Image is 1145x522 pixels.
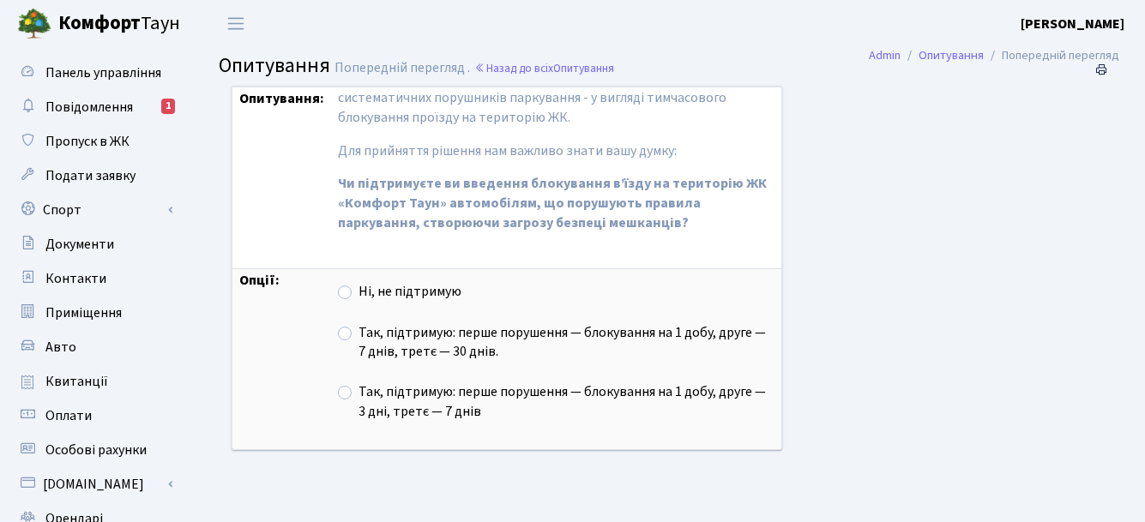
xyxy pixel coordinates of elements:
strong: Чи підтримуєте ви введення блокування в’їзду на територію ЖК «Комфорт Таун» автомобілям, що поруш... [338,174,767,232]
a: Особові рахунки [9,433,180,467]
div: 1 [161,99,175,114]
nav: breadcrumb [843,38,1145,74]
a: [DOMAIN_NAME] [9,467,180,501]
a: Повідомлення1 [9,90,180,124]
a: Опитування [919,46,984,64]
li: Попередній перегляд [984,46,1119,65]
strong: Опції: [239,271,280,290]
a: Документи [9,227,180,261]
span: Квитанції [45,372,108,391]
span: Таун [58,9,180,39]
a: Контакти [9,261,180,296]
button: Переключити навігацію [214,9,257,38]
span: Контакти [45,269,106,288]
span: Опитування [553,60,614,76]
a: Приміщення [9,296,180,330]
b: Комфорт [58,9,141,37]
b: [PERSON_NAME] [1021,15,1124,33]
a: Панель управління [9,56,180,90]
span: Оплати [45,406,92,425]
p: ⚠️ Саме тому обговорюється запровадження санкцій для систематичних порушників паркування - у вигл... [338,69,774,128]
span: Документи [45,235,114,254]
a: Admin [869,46,901,64]
label: Так, підтримую: перше порушення — блокування на 1 добу, друге — 7 днів, третє — 30 днів. [359,323,774,363]
span: Опитування [219,51,330,81]
a: Авто [9,330,180,364]
span: Пропуск в ЖК [45,132,130,151]
span: Приміщення [45,303,122,322]
a: [PERSON_NAME] [1021,14,1124,34]
label: Так, підтримую: перше порушення — блокування на 1 добу, друге — 3 дні, третє — 7 днів [359,382,774,422]
span: Особові рахунки [45,441,147,459]
a: Спорт [9,193,180,227]
label: Ні, не підтримую [359,282,461,302]
a: Подати заявку [9,159,180,193]
span: Авто [45,338,76,357]
span: Повідомлення [45,98,133,117]
span: Попередній перегляд . [334,58,470,77]
a: Квитанції [9,364,180,399]
span: Подати заявку [45,166,136,185]
a: Пропуск в ЖК [9,124,180,159]
a: Назад до всіхОпитування [474,60,614,76]
span: Панель управління [45,63,161,82]
p: Для прийняття рішення нам важливо знати вашу думку: [338,141,774,161]
a: Оплати [9,399,180,433]
strong: Опитування: [239,89,324,108]
img: logo.png [17,7,51,41]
